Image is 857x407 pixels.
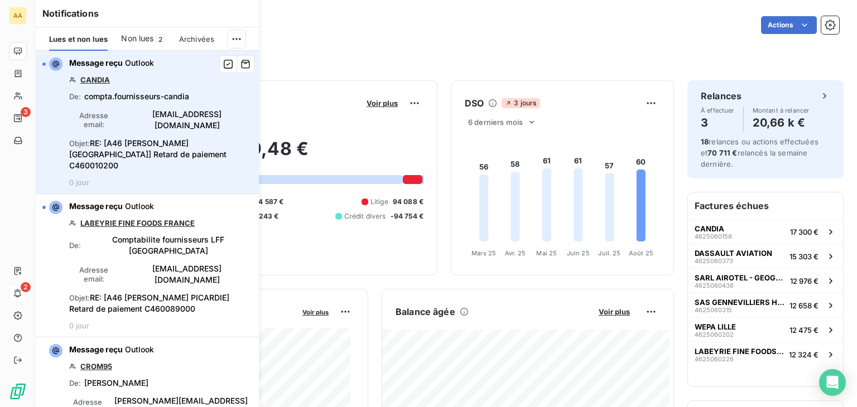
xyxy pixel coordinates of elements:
span: Outlook [125,58,154,67]
span: WEPA LILLE [695,322,736,331]
span: [PERSON_NAME] [84,377,148,389]
a: LABEYRIE FINE FOODS FRANCE [80,219,195,227]
span: 0 jour [69,321,89,330]
h6: Notifications [42,7,252,20]
button: SARL AIROTEL - GEOGRAPHOTEL462506043812 976 € [688,268,843,293]
a: CROM95 [80,362,112,371]
h4: 20,66 k € [753,114,810,132]
button: CANDIA462506015817 300 € [688,219,843,244]
img: Logo LeanPay [9,382,27,400]
button: WEPA LILLE462506020212 475 € [688,317,843,342]
span: Comptabilite fournisseurs LFF [GEOGRAPHIC_DATA] [84,234,252,256]
h6: DSO [465,96,484,110]
span: Voir plus [302,308,329,316]
span: LABEYRIE FINE FOODS FRANCE [695,347,784,356]
span: compta.fournisseurs-candia [84,91,189,102]
button: Actions [761,16,817,34]
span: 1 184 587 € [247,197,284,207]
span: 4625060158 [695,233,732,240]
span: Voir plus [367,99,398,108]
button: Voir plus [363,98,401,108]
span: Outlook [125,201,154,211]
span: 3 jours [502,98,540,108]
span: Crédit divers [344,211,386,221]
span: Objet : [69,293,90,302]
span: [EMAIL_ADDRESS][DOMAIN_NAME] [122,263,252,285]
span: 94 088 € [393,197,423,207]
span: RE: [A46 [PERSON_NAME] [GEOGRAPHIC_DATA]] Retard de paiement C460010200 [69,138,227,170]
span: [EMAIL_ADDRESS][DOMAIN_NAME] [122,109,252,131]
span: De : [69,241,81,250]
span: SAS GENNEVILLIERS HOSPITALITY [695,298,785,307]
span: 12 658 € [789,301,819,310]
span: Non lues [121,33,153,44]
span: 6 derniers mois [468,118,523,127]
span: 12 475 € [789,326,819,335]
button: Message reçu OutlookLABEYRIE FINE FOODS FRANCEDe:Comptabilite fournisseurs LFF [GEOGRAPHIC_DATA]A... [36,194,259,337]
span: Message reçu [69,345,123,354]
div: Open Intercom Messenger [819,369,846,396]
span: CANDIA [695,224,724,233]
span: Message reçu [69,201,123,211]
span: 0 jour [69,178,89,187]
tspan: Avr. 25 [505,249,526,257]
a: CANDIA [80,75,110,84]
span: 18 [701,137,709,146]
tspan: Mars 25 [471,249,496,257]
span: À effectuer [701,107,734,114]
span: 15 303 € [789,252,819,261]
span: Litige [370,197,388,207]
button: Voir plus [595,307,633,317]
span: 4625060226 [695,356,734,362]
button: SAS GENNEVILLIERS HOSPITALITY462506031512 658 € [688,293,843,317]
h6: Factures échues [688,192,843,219]
span: Lues et non lues [49,35,108,43]
span: SARL AIROTEL - GEOGRAPHOTEL [695,273,786,282]
span: Archivées [179,35,214,43]
button: DASSAULT AVIATION462506037315 303 € [688,244,843,268]
span: Montant à relancer [753,107,810,114]
span: 70 711 € [707,148,737,157]
h4: 3 [701,114,734,132]
span: 2 [155,34,166,44]
span: Message reçu [69,58,123,67]
h6: Balance âgée [396,305,455,318]
span: Objet : [69,139,90,148]
span: -94 754 € [391,211,423,221]
span: 2 [21,282,31,292]
div: AA [9,7,27,25]
span: 4625060315 [695,307,732,313]
span: 4625060373 [695,258,733,264]
span: DASSAULT AVIATION [695,249,772,258]
span: 12 324 € [789,350,819,359]
button: LABEYRIE FINE FOODS FRANCE462506022612 324 € [688,342,843,366]
tspan: Août 25 [629,249,653,257]
span: relances ou actions effectuées et relancés la semaine dernière. [701,137,819,168]
tspan: Juil. 25 [598,249,620,257]
span: Adresse email : [69,111,119,129]
a: 3 [9,109,26,127]
span: 4 243 € [253,211,279,221]
span: 3 [21,107,31,117]
tspan: Mai 25 [536,249,557,257]
span: Voir plus [599,307,630,316]
span: De : [69,379,81,387]
h6: Relances [701,89,742,103]
span: De : [69,92,81,101]
span: 17 300 € [790,227,819,236]
span: Outlook [125,345,154,354]
span: 4625060202 [695,331,734,338]
span: RE: [A46 [PERSON_NAME] PICARDIE] Retard de paiement C460089000 [69,293,229,313]
span: 4625060438 [695,282,734,289]
button: Message reçu OutlookCANDIADe:compta.fournisseurs-candiaAdresse email:[EMAIL_ADDRESS][DOMAIN_NAME]... [36,51,259,194]
button: Voir plus [299,307,332,317]
span: 12 976 € [790,277,819,285]
tspan: Juin 25 [567,249,590,257]
span: Adresse email : [69,265,119,283]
